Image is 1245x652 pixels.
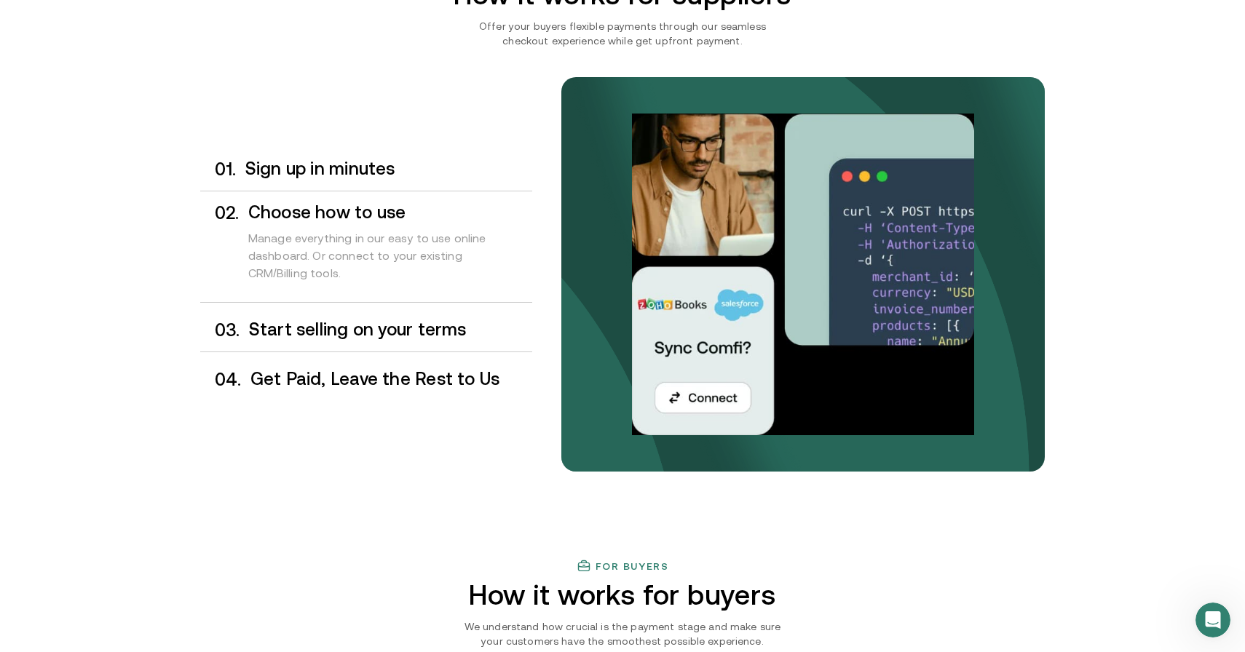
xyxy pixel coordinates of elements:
[596,560,669,572] h3: For buyers
[632,114,974,435] img: Your payments collected on time.
[577,559,591,573] img: finance
[457,19,788,48] p: Offer your buyers flexible payments through our seamless checkout experience while get upfront pa...
[561,77,1045,472] img: bg
[457,619,788,648] p: We understand how crucial is the payment stage and make sure your customers have the smoothest po...
[245,159,532,178] h3: Sign up in minutes
[200,159,237,179] div: 0 1 .
[249,320,532,339] h3: Start selling on your terms
[411,579,835,611] h2: How it works for buyers
[200,203,240,296] div: 0 2 .
[248,222,532,296] div: Manage everything in our easy to use online dashboard. Or connect to your existing CRM/Billing to...
[250,370,532,389] h3: Get Paid, Leave the Rest to Us
[1195,603,1230,637] iframe: Intercom live chat
[200,370,242,389] div: 0 4 .
[248,203,532,222] h3: Choose how to use
[200,320,240,340] div: 0 3 .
